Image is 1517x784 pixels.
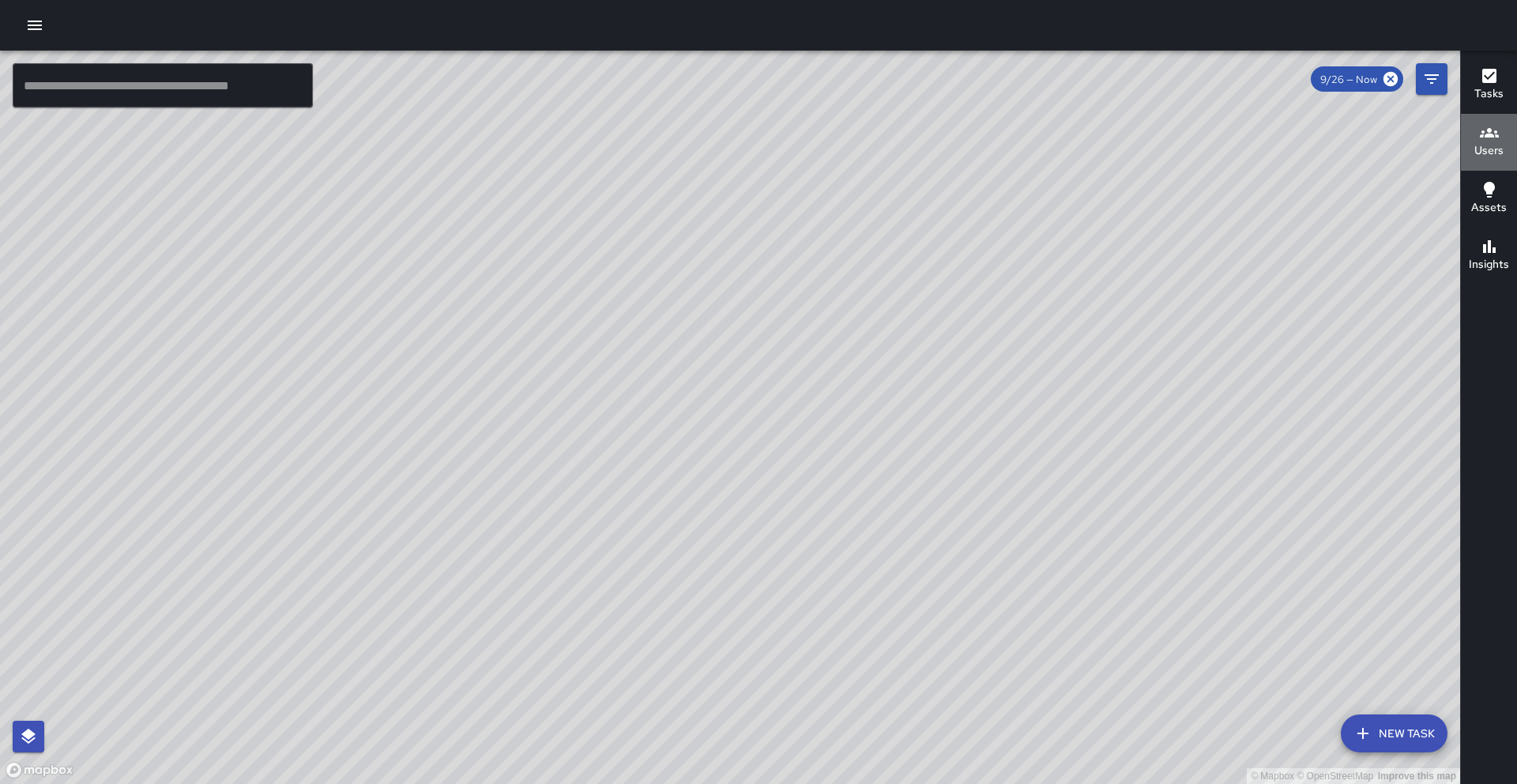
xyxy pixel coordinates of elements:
h6: Assets [1471,199,1507,217]
button: New Task [1341,714,1447,752]
h6: Users [1474,142,1504,160]
button: Users [1461,114,1517,171]
div: 9/26 — Now [1311,66,1403,92]
button: Assets [1461,171,1517,228]
h6: Insights [1469,256,1509,273]
button: Tasks [1461,57,1517,114]
h6: Tasks [1474,85,1504,103]
button: Insights [1461,228,1517,285]
button: Filters [1416,63,1447,95]
span: 9/26 — Now [1311,73,1387,86]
